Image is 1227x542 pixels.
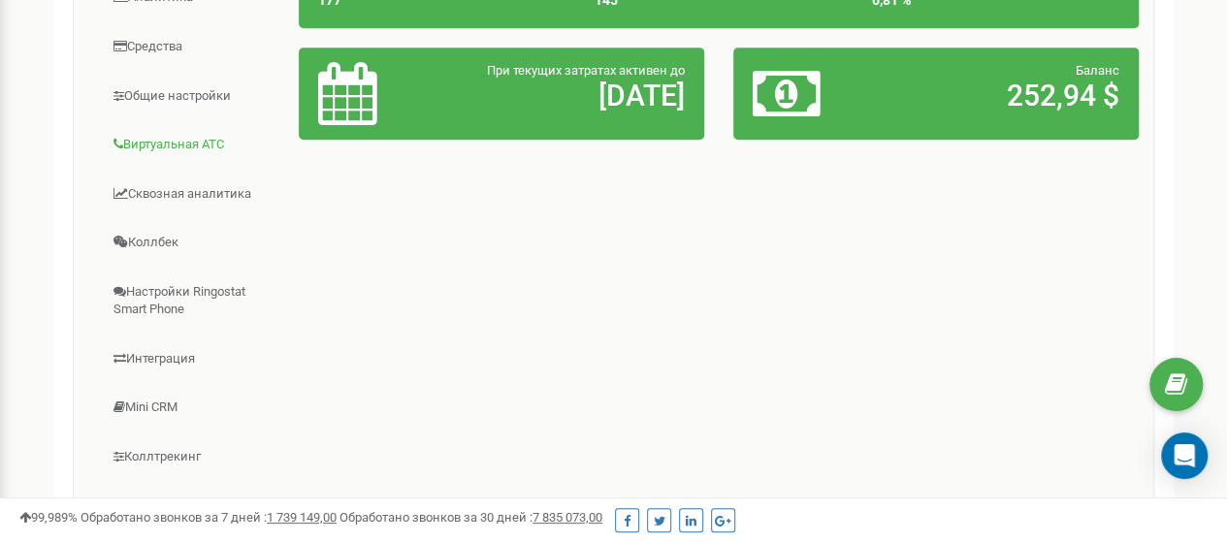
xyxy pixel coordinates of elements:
h2: 252,94 $ [885,80,1119,112]
a: Mini CRM [88,384,300,431]
div: Open Intercom Messenger [1161,432,1208,479]
a: Коллбек [88,219,300,267]
span: При текущих затратах активен до [487,63,685,78]
a: Общие настройки [88,73,300,120]
a: Средства [88,23,300,71]
a: Коллтрекинг [88,433,300,481]
a: Виртуальная АТС [88,121,300,169]
h2: [DATE] [450,80,685,112]
a: Настройки Ringostat Smart Phone [88,269,300,334]
span: Обработано звонков за 7 дней : [81,510,337,525]
u: 7 835 073,00 [533,510,602,525]
span: Баланс [1076,63,1119,78]
a: Сквозная аналитика [88,171,300,218]
span: 99,989% [19,510,78,525]
u: 1 739 149,00 [267,510,337,525]
span: Обработано звонков за 30 дней : [339,510,602,525]
a: Интеграция [88,335,300,383]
